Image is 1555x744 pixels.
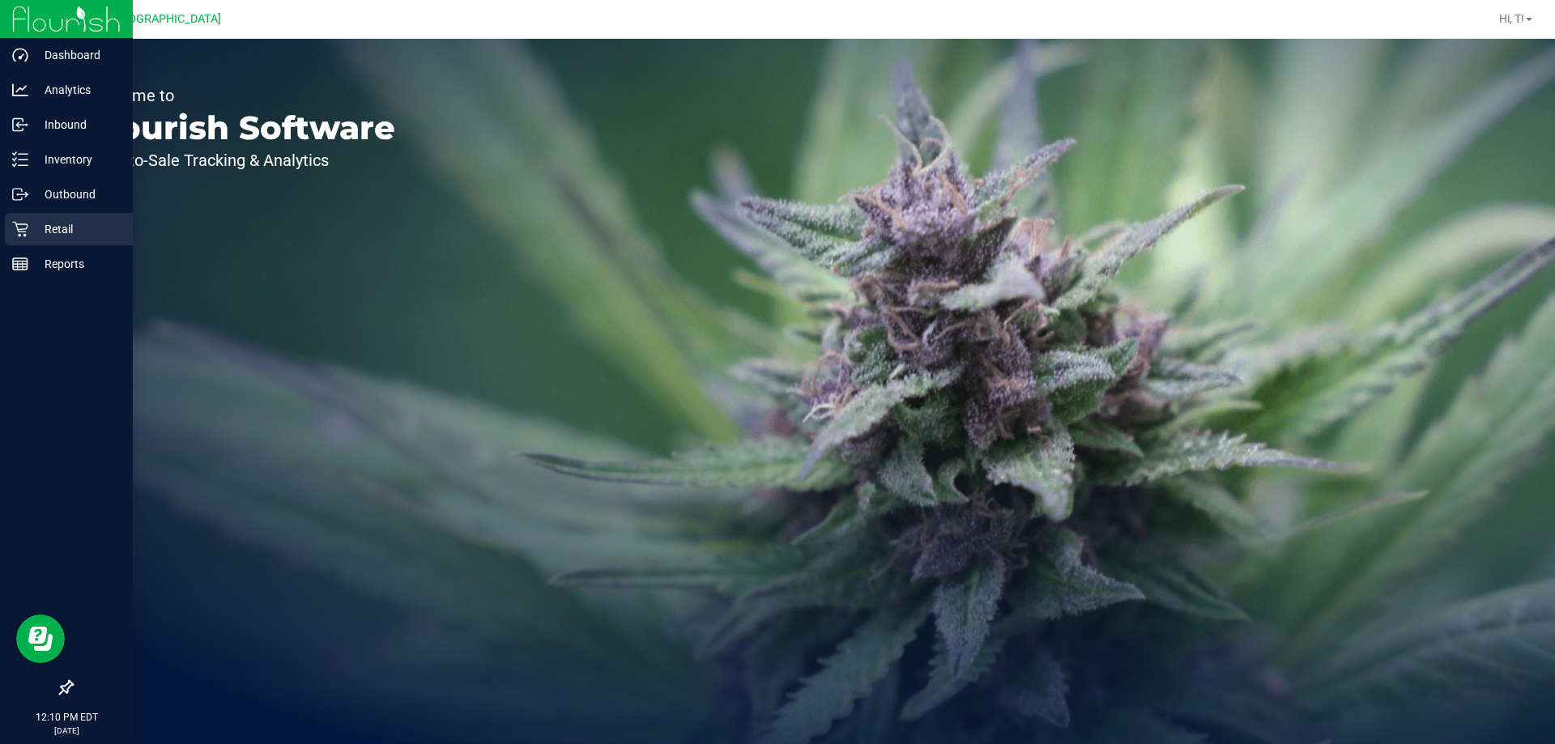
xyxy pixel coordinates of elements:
[7,725,126,737] p: [DATE]
[12,186,28,202] inline-svg: Outbound
[28,219,126,239] p: Retail
[87,87,395,104] p: Welcome to
[12,47,28,63] inline-svg: Dashboard
[87,152,395,168] p: Seed-to-Sale Tracking & Analytics
[12,151,28,168] inline-svg: Inventory
[28,254,126,274] p: Reports
[28,80,126,100] p: Analytics
[28,150,126,169] p: Inventory
[7,710,126,725] p: 12:10 PM EDT
[87,112,395,144] p: Flourish Software
[12,256,28,272] inline-svg: Reports
[12,117,28,133] inline-svg: Inbound
[12,221,28,237] inline-svg: Retail
[28,185,126,204] p: Outbound
[1499,12,1524,25] span: Hi, T!
[12,82,28,98] inline-svg: Analytics
[110,12,221,26] span: [GEOGRAPHIC_DATA]
[16,614,65,663] iframe: Resource center
[28,115,126,134] p: Inbound
[28,45,126,65] p: Dashboard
